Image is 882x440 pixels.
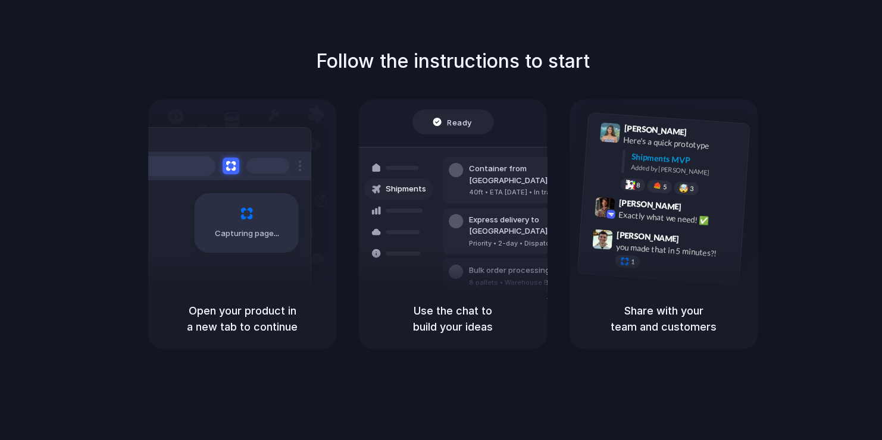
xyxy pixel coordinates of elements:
h1: Follow the instructions to start [316,47,590,76]
h5: Open your product in a new tab to continue [162,303,322,335]
div: Added by [PERSON_NAME] [630,162,740,180]
div: 8 pallets • Warehouse B • Packed [469,278,580,288]
span: [PERSON_NAME] [617,228,680,246]
div: Priority • 2-day • Dispatched [469,238,598,249]
span: Ready [448,116,473,128]
span: 8 [636,182,640,188]
div: you made that in 5 minutes?! [615,240,734,260]
span: 9:41 AM [690,127,715,142]
span: 1 [631,259,635,265]
h5: Share with your team and customers [584,303,743,335]
div: Container from [GEOGRAPHIC_DATA] [469,163,598,186]
span: 5 [663,184,667,190]
span: 9:42 AM [685,202,709,216]
span: 9:47 AM [683,234,707,248]
div: Bulk order processing [469,265,580,276]
div: Exactly what we need! ✅ [618,208,737,228]
span: 3 [690,186,694,192]
span: Capturing page [215,228,281,240]
div: Here's a quick prototype [623,134,742,154]
div: 🤯 [678,184,689,193]
span: [PERSON_NAME] [618,196,681,213]
span: Shipments [386,183,426,195]
h5: Use the chat to build your ideas [373,303,533,335]
div: Shipments MVP [631,150,741,170]
div: 40ft • ETA [DATE] • In transit [469,187,598,197]
span: [PERSON_NAME] [624,121,687,139]
div: Express delivery to [GEOGRAPHIC_DATA] [469,214,598,237]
